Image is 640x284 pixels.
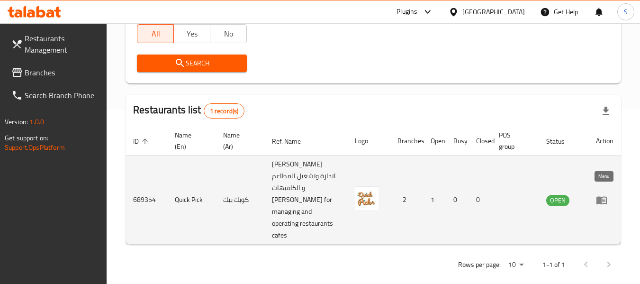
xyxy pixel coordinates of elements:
span: 1 record(s) [204,107,244,116]
h2: Restaurants list [133,103,244,119]
button: All [137,24,174,43]
td: 0 [446,156,469,245]
span: ID [133,136,151,147]
th: Logo [347,127,390,156]
p: 1-1 of 1 [542,259,565,271]
span: Name (En) [175,129,204,152]
p: Rows per page: [458,259,501,271]
div: Total records count [204,103,245,119]
span: Name (Ar) [223,129,252,152]
td: [PERSON_NAME] لادارة وتشغيل المطاعم و الكافيهات [PERSON_NAME] for managing and operating restaura... [264,156,347,245]
span: Restaurants Management [25,33,99,55]
td: كويك بيك [216,156,264,245]
button: Yes [173,24,210,43]
span: No [214,27,243,41]
th: Closed [469,127,491,156]
th: Action [588,127,621,156]
span: POS group [499,129,527,152]
div: Rows per page: [505,258,527,272]
th: Open [423,127,446,156]
span: Branches [25,67,99,78]
div: [GEOGRAPHIC_DATA] [462,7,525,17]
a: Support.OpsPlatform [5,141,65,154]
a: Search Branch Phone [4,84,107,107]
button: No [210,24,247,43]
span: OPEN [546,195,569,206]
th: Busy [446,127,469,156]
span: Status [546,136,577,147]
a: Branches [4,61,107,84]
th: Branches [390,127,423,156]
td: 2 [390,156,423,245]
img: Quick Pick [355,186,379,210]
div: Export file [595,100,617,122]
span: Get support on: [5,132,48,144]
a: Restaurants Management [4,27,107,61]
span: Search Branch Phone [25,90,99,101]
button: Search [137,55,246,72]
td: 689354 [126,156,167,245]
span: Search [144,57,239,69]
span: Yes [178,27,207,41]
td: 0 [469,156,491,245]
table: enhanced table [126,127,621,245]
span: Version: [5,116,28,128]
div: Plugins [397,6,417,18]
span: 1.0.0 [29,116,44,128]
td: Quick Pick [167,156,216,245]
td: 1 [423,156,446,245]
span: Ref. Name [272,136,313,147]
span: All [141,27,170,41]
span: S [624,7,628,17]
